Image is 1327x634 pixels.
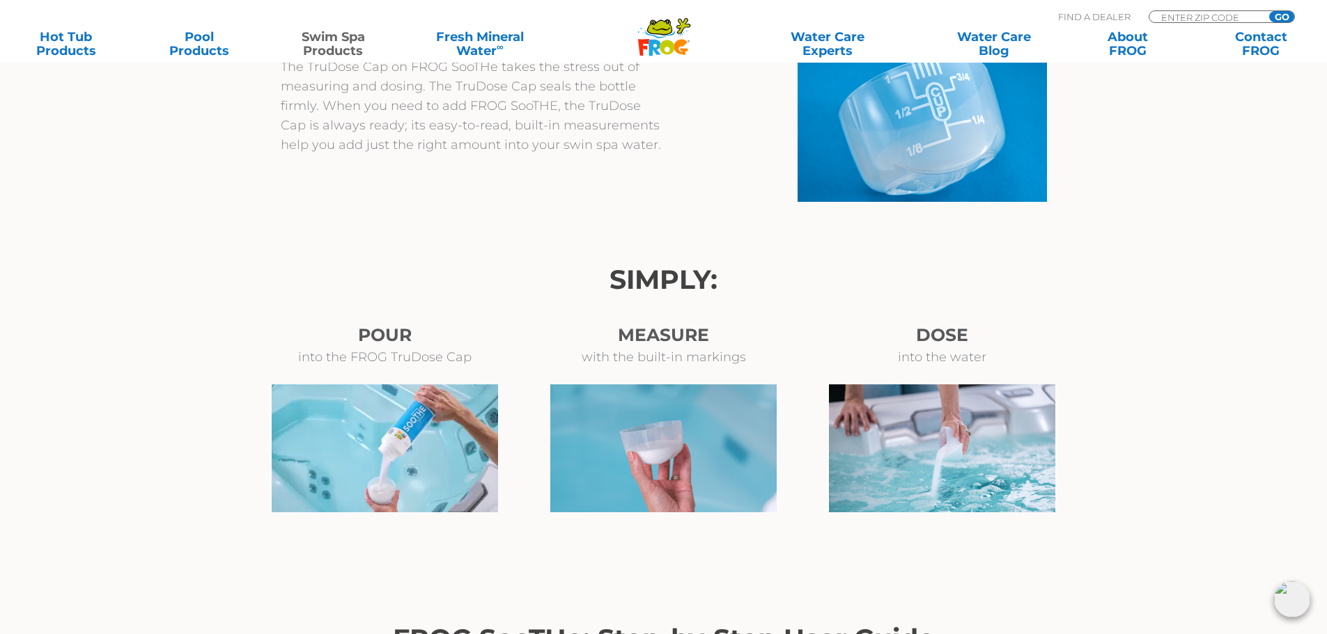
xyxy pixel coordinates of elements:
p: into the water [803,347,1082,367]
img: Water Balancing Tips - HTSS Support Chemicals FROGProducts.com - SooTHe - 325 x 184 px [272,384,498,512]
p: The TruDose Cap on FROG SooTHe takes the stress out of measuring and dosing. The TruDose Cap seal... [281,57,664,154]
a: Swim SpaProducts [281,30,385,58]
a: Hot TubProducts [14,30,118,58]
img: TruDose-Cap-TopAngle-Front_3778_LR [798,57,1047,202]
p: Find A Dealer [1058,10,1131,23]
a: PoolProducts [148,30,251,58]
p: into the FROG TruDose Cap [246,347,525,367]
img: openIcon [1274,581,1310,617]
a: ContactFROG [1209,30,1313,58]
a: Water CareBlog [942,30,1046,58]
h3: POUR [246,323,525,347]
img: FROG TArget Measure [829,384,1055,512]
input: GO [1269,11,1294,22]
a: Fresh MineralWater∞ [414,30,545,58]
h3: DOSE [803,323,1082,347]
h2: SIMPLY: [281,264,1047,295]
p: with the built-in markings [525,347,803,367]
sup: ∞ [497,41,504,52]
h3: MEASURE [525,323,803,347]
input: Zip Code Form [1160,11,1254,23]
a: AboutFROG [1076,30,1179,58]
img: FROG TArget Dose [550,384,777,512]
a: Water CareExperts [743,30,912,58]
